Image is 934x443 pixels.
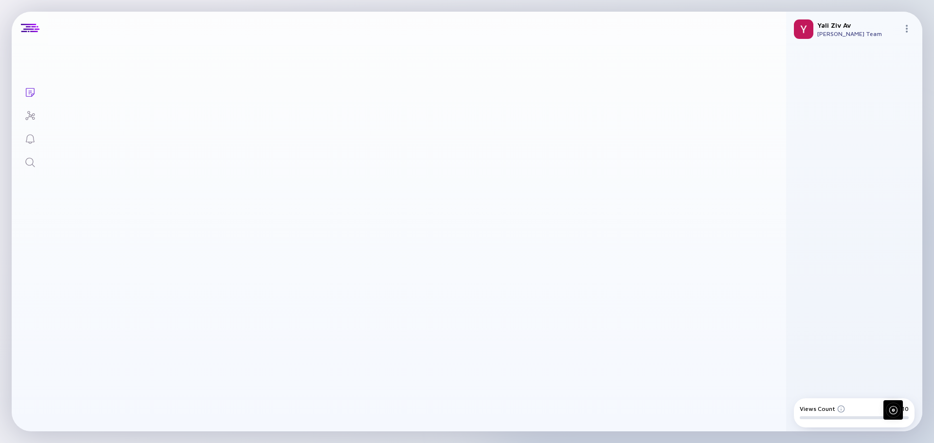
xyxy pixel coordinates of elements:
[12,150,48,173] a: Search
[12,103,48,126] a: Investor Map
[12,126,48,150] a: Reminders
[894,405,909,412] div: 0/ 10
[903,25,911,33] img: Menu
[817,21,899,29] div: Yali Ziv Av
[12,80,48,103] a: Lists
[800,405,845,412] div: Views Count
[794,19,813,39] img: Yali Profile Picture
[817,30,899,37] div: [PERSON_NAME] Team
